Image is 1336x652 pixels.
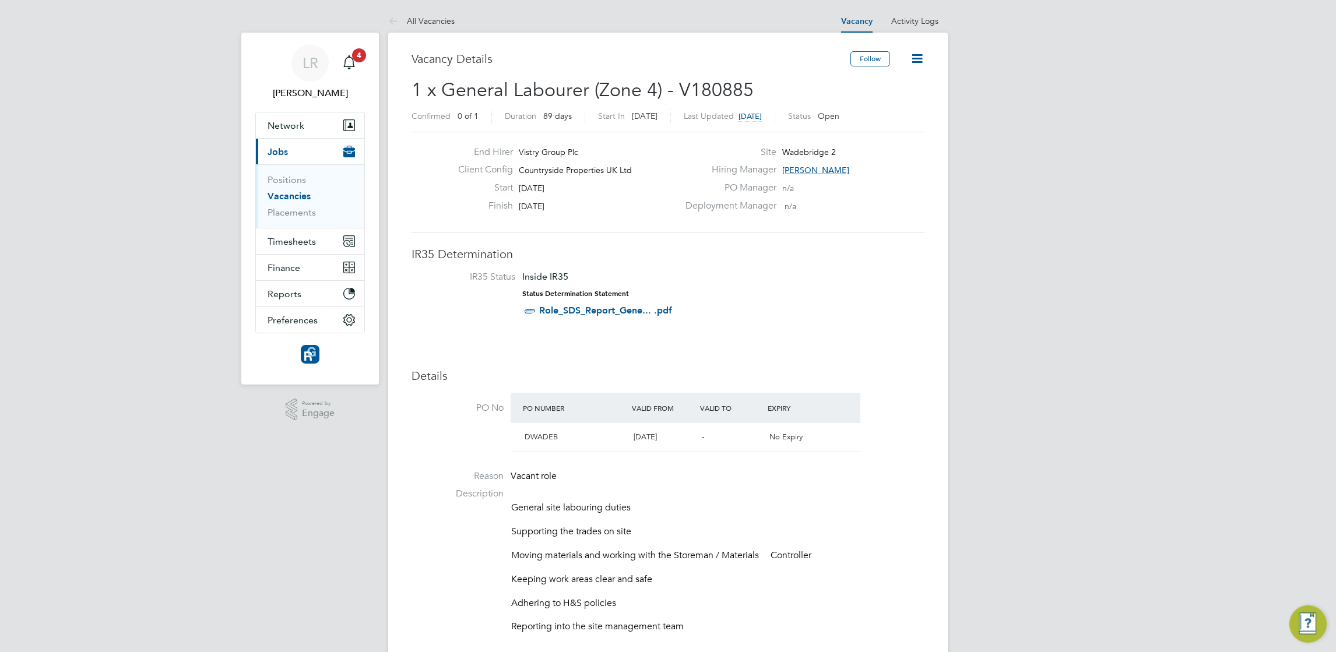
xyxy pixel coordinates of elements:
span: Open [818,111,839,121]
span: No Expiry [769,432,803,442]
label: Confirmed [412,111,451,121]
span: Finance [268,262,300,273]
span: Vistry Group Plc [519,147,578,157]
button: Reports [256,281,364,306]
button: Follow [850,51,890,66]
label: Site [678,146,776,158]
a: Role_SDS_Report_Gene... .pdf [539,305,672,316]
div: Valid From [629,397,697,418]
span: [DATE] [739,111,762,121]
nav: Main navigation [241,33,379,385]
a: Positions [268,174,306,185]
label: PO Manager [678,182,776,194]
span: Preferences [268,315,318,326]
span: 0 of 1 [458,111,479,121]
span: [PERSON_NAME] [782,165,849,175]
label: Reason [412,470,504,482]
span: Vacant role [511,470,557,482]
button: Network [256,112,364,138]
a: Powered byEngage [286,399,335,421]
span: - [702,432,704,442]
label: IR35 Status [423,271,515,283]
label: Description [412,488,504,500]
label: End Hirer [449,146,513,158]
p: Adhering to H&S policies [511,597,924,609]
button: Jobs [256,139,364,164]
label: Last Updated [684,111,734,121]
div: PO Number [520,397,629,418]
a: LR[PERSON_NAME] [255,44,365,100]
label: Start [449,182,513,194]
span: Timesheets [268,236,316,247]
strong: Status Determination Statement [522,290,629,298]
span: 4 [352,48,366,62]
label: Start In [598,111,625,121]
a: Activity Logs [891,16,938,26]
span: 1 x General Labourer (Zone 4) - V180885 [412,79,754,101]
span: DWADEB [525,432,558,442]
label: PO No [412,402,504,414]
p: Supporting the trades on site [511,526,924,538]
span: LR [303,55,318,71]
p: General site labouring duties [511,502,924,514]
div: Expiry [765,397,833,418]
label: Hiring Manager [678,164,776,176]
span: 89 days [543,111,572,121]
a: Go to home page [255,345,365,364]
label: Deployment Manager [678,200,776,212]
span: Wadebridge 2 [782,147,836,157]
span: Countryside Properties UK Ltd [519,165,632,175]
span: Powered by [302,399,335,408]
p: Reporting into the site management team [511,621,924,633]
span: Jobs [268,146,288,157]
span: Leanne Rayner [255,86,365,100]
h3: IR35 Determination [412,246,924,262]
span: Inside IR35 [522,271,568,282]
img: resourcinggroup-logo-retina.png [301,345,319,364]
div: Jobs [256,164,364,228]
button: Timesheets [256,228,364,254]
span: [DATE] [519,201,544,212]
button: Preferences [256,307,364,333]
a: Vacancies [268,191,311,202]
div: Valid To [697,397,765,418]
a: All Vacancies [388,16,455,26]
span: Network [268,120,304,131]
h3: Details [412,368,924,383]
span: [DATE] [632,111,658,121]
p: Keeping work areas clear and safe [511,573,924,586]
label: Duration [505,111,536,121]
a: Vacancy [841,16,873,26]
p: Moving materials and working with the Storeman / Materials Controller [511,549,924,562]
span: Reports [268,288,301,299]
label: Status [788,111,811,121]
a: 4 [337,44,361,82]
h3: Vacancy Details [412,51,850,66]
button: Finance [256,255,364,280]
label: Finish [449,200,513,212]
span: [DATE] [634,432,657,442]
label: Client Config [449,164,513,176]
button: Engage Resource Center [1289,605,1327,643]
span: n/a [782,183,794,193]
span: Engage [302,408,335,418]
span: n/a [785,201,796,212]
a: Placements [268,207,316,218]
span: [DATE] [519,183,544,193]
